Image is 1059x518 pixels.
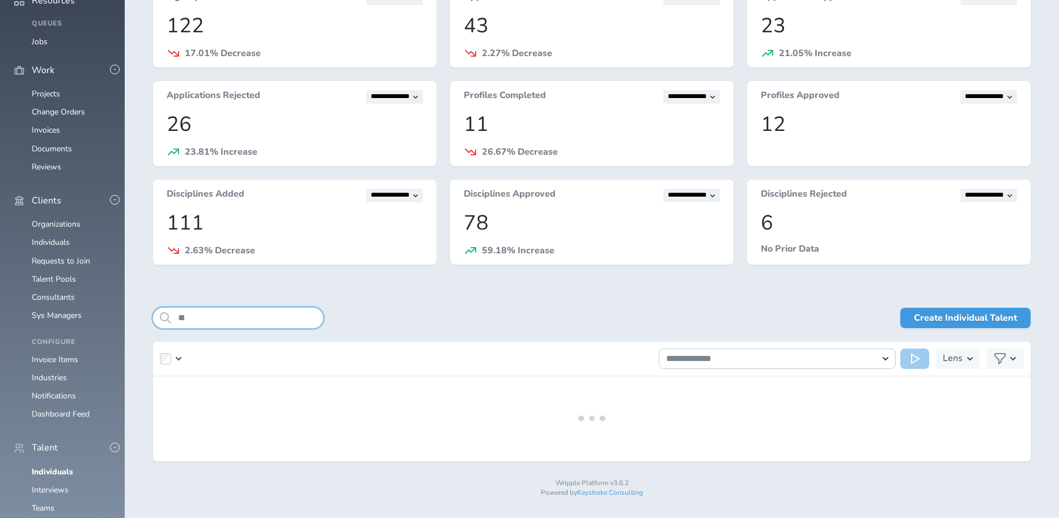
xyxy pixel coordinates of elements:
h3: Profiles Completed [464,90,546,104]
a: Industries [32,372,67,383]
a: Organizations [32,219,81,230]
a: Keystroke Consulting [577,488,643,497]
h3: Profiles Approved [761,90,840,104]
p: 23 [761,14,1017,37]
a: Sys Managers [32,310,82,321]
h4: Configure [32,338,111,346]
button: Lens [936,349,980,369]
p: 6 [761,211,1017,235]
span: 21.05% Increase [779,47,852,60]
h3: Disciplines Approved [464,189,556,202]
a: Requests to Join [32,256,90,266]
a: Interviews [32,485,69,495]
a: Reviews [32,162,61,172]
a: Dashboard Feed [32,409,90,419]
a: Invoice Items [32,354,78,365]
p: 26 [167,113,423,136]
span: Clients [32,196,61,206]
span: 2.63% Decrease [185,244,255,257]
h3: Applications Rejected [167,90,260,104]
h3: Disciplines Added [167,189,244,202]
h3: Lens [943,349,963,369]
a: Individuals [32,237,70,248]
a: Projects [32,88,60,99]
h4: Queues [32,20,111,28]
p: Wripple Platform v3.6.2 [153,479,1031,487]
button: - [110,195,120,205]
a: Jobs [32,36,48,47]
p: 43 [464,14,720,37]
h3: Disciplines Rejected [761,189,847,202]
a: Teams [32,503,54,513]
button: - [110,443,120,452]
a: Consultants [32,292,75,303]
span: 59.18% Increase [482,244,554,257]
a: Change Orders [32,107,85,117]
span: No Prior Data [761,243,819,255]
span: 26.67% Decrease [482,146,558,158]
span: 23.81% Increase [185,146,257,158]
span: Talent [32,443,58,453]
p: 122 [167,14,423,37]
p: 111 [167,211,423,235]
p: 11 [464,113,720,136]
button: - [110,65,120,74]
span: Work [32,65,54,75]
span: 17.01% Decrease [185,47,261,60]
p: 12 [761,113,1017,136]
button: Run Action [900,349,929,369]
p: Powered by [153,489,1031,497]
a: Documents [32,143,72,154]
p: 78 [464,211,720,235]
a: Talent Pools [32,274,76,285]
a: Create Individual Talent [900,308,1031,328]
span: 2.27% Decrease [482,47,552,60]
a: Notifications [32,390,76,401]
a: Invoices [32,125,60,135]
a: Individuals [32,466,73,477]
